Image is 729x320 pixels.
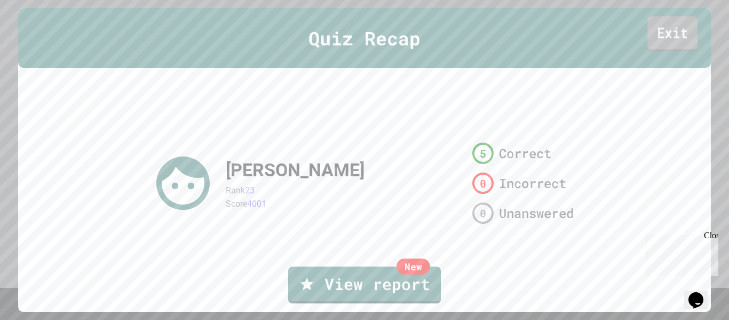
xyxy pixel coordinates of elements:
span: 4001 [247,199,266,209]
iframe: chat widget [684,277,718,309]
a: View report [288,267,441,303]
a: Exit [647,16,698,51]
span: Unanswered [499,204,574,223]
div: 0 [472,173,494,194]
span: Rank [226,185,245,196]
div: Chat with us now!Close [4,4,74,68]
span: Score [226,199,247,209]
span: 23 [245,185,255,196]
span: Correct [499,144,551,163]
iframe: chat widget [640,231,718,276]
div: 0 [472,202,494,224]
div: [PERSON_NAME] [226,157,364,184]
div: New [397,259,430,275]
div: Quiz Recap [18,8,711,68]
span: Incorrect [499,174,566,193]
div: 5 [472,143,494,164]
